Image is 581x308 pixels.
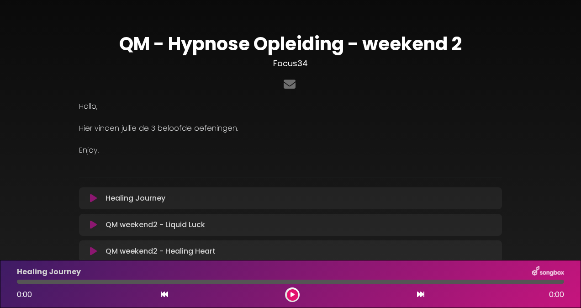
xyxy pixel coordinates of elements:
[79,101,502,112] p: Hallo,
[106,219,205,230] p: QM weekend2 - Liquid Luck
[106,246,216,257] p: QM weekend2 - Healing Heart
[17,289,32,300] span: 0:00
[106,193,165,204] p: Healing Journey
[17,266,81,277] p: Healing Journey
[79,58,502,69] h3: Focus34
[532,266,564,278] img: songbox-logo-white.png
[79,123,502,134] p: Hier vinden jullie de 3 beloofde oefeningen.
[549,289,564,300] span: 0:00
[79,33,502,55] h1: QM - Hypnose Opleiding - weekend 2
[79,145,502,156] p: Enjoy!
